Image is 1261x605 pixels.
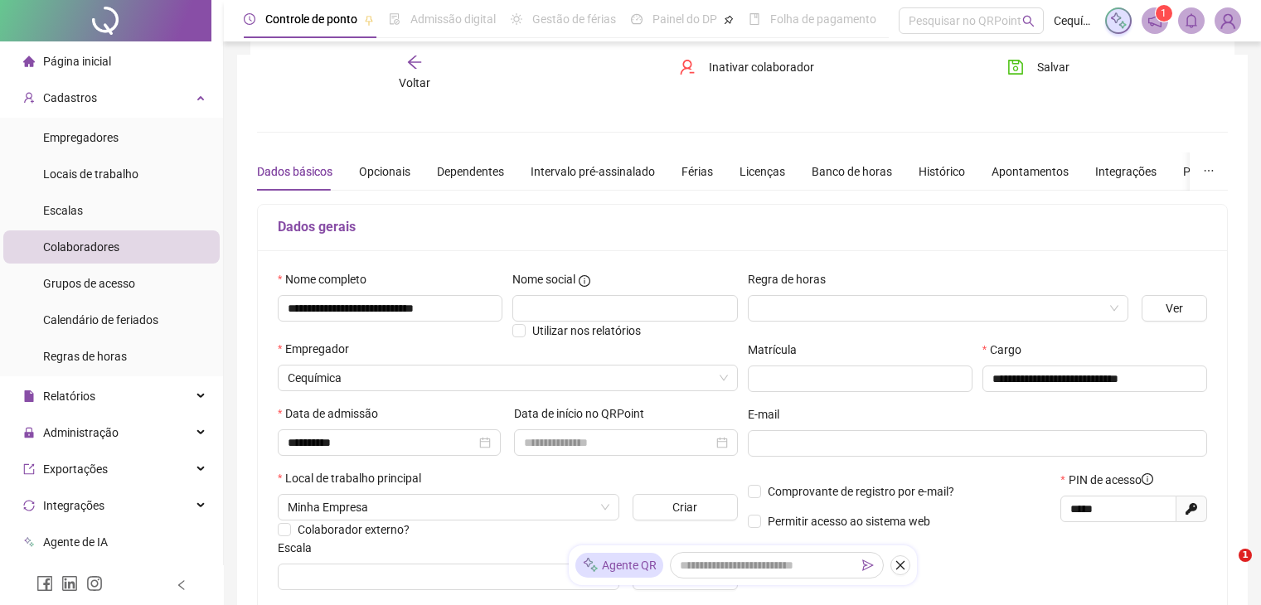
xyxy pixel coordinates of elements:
[995,54,1082,80] button: Salvar
[1239,549,1252,562] span: 1
[43,426,119,439] span: Administração
[1184,13,1199,28] span: bell
[43,240,119,254] span: Colaboradores
[749,13,760,25] span: book
[23,500,35,511] span: sync
[512,270,575,288] span: Nome social
[244,13,255,25] span: clock-circle
[1109,12,1128,30] img: sparkle-icon.fc2bf0ac1784a2077858766a79e2daf3.svg
[1156,5,1172,22] sup: 1
[288,495,609,520] span: Salvador, Bahia, Brazil
[514,404,655,423] label: Data de início no QRPoint
[1142,295,1207,322] button: Ver
[633,494,738,520] button: Criar
[36,575,53,592] span: facebook
[679,59,696,75] span: user-delete
[278,217,1207,237] h5: Dados gerais
[61,575,78,592] span: linkedin
[364,15,374,25] span: pushpin
[176,579,187,591] span: left
[1054,12,1095,30] span: Cequímica
[1095,162,1157,181] div: Integrações
[410,12,496,26] span: Admissão digital
[43,462,108,476] span: Exportações
[724,15,734,25] span: pushpin
[43,499,104,512] span: Integrações
[23,463,35,475] span: export
[43,535,108,549] span: Agente de IA
[1203,165,1215,177] span: ellipsis
[278,404,389,423] label: Data de admissão
[43,204,83,217] span: Escalas
[278,340,360,358] label: Empregador
[1147,13,1162,28] span: notification
[389,13,400,25] span: file-done
[748,405,790,423] label: E-mail
[278,270,377,288] label: Nome completo
[298,523,410,536] span: Colaborador externo?
[43,350,127,363] span: Regras de horas
[43,277,135,290] span: Grupos de acesso
[748,270,837,288] label: Regra de horas
[652,12,717,26] span: Painel do DP
[982,341,1032,359] label: Cargo
[1007,59,1024,75] span: save
[667,54,827,80] button: Inativar colaborador
[1190,152,1228,191] button: ellipsis
[1069,471,1153,489] span: PIN de acesso
[43,390,95,403] span: Relatórios
[43,167,138,181] span: Locais de trabalho
[86,575,103,592] span: instagram
[511,13,522,25] span: sun
[992,162,1069,181] div: Apontamentos
[575,553,663,578] div: Agente QR
[532,12,616,26] span: Gestão de férias
[1037,58,1069,76] span: Salvar
[1142,473,1153,485] span: info-circle
[748,341,808,359] label: Matrícula
[359,162,410,181] div: Opcionais
[43,55,111,68] span: Página inicial
[288,365,728,390] span: Cequímica
[1161,7,1166,19] span: 1
[672,498,697,516] span: Criar
[579,275,590,287] span: info-circle
[278,469,432,487] label: Local de trabalho principal
[399,76,430,90] span: Voltar
[768,485,954,498] span: Comprovante de registro por e-mail?
[265,12,357,26] span: Controle de ponto
[1022,15,1035,27] span: search
[437,162,504,181] div: Dependentes
[582,557,599,574] img: sparkle-icon.fc2bf0ac1784a2077858766a79e2daf3.svg
[1183,162,1248,181] div: Preferências
[681,162,713,181] div: Férias
[278,539,323,557] label: Escala
[23,92,35,104] span: user-add
[257,162,332,181] div: Dados básicos
[895,559,906,571] span: close
[23,56,35,67] span: home
[740,162,785,181] div: Licenças
[43,313,158,327] span: Calendário de feriados
[43,131,119,144] span: Empregadores
[406,54,423,70] span: arrow-left
[1215,8,1240,33] img: 90865
[631,13,643,25] span: dashboard
[531,162,655,181] div: Intervalo pré-assinalado
[862,559,874,571] span: send
[709,58,814,76] span: Inativar colaborador
[1205,549,1244,588] iframe: Intercom live chat
[23,390,35,402] span: file
[532,324,641,337] span: Utilizar nos relatórios
[768,515,930,528] span: Permitir acesso ao sistema web
[770,12,876,26] span: Folha de pagamento
[1166,299,1183,317] span: Ver
[812,162,892,181] div: Banco de horas
[43,91,97,104] span: Cadastros
[919,162,965,181] div: Histórico
[23,427,35,438] span: lock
